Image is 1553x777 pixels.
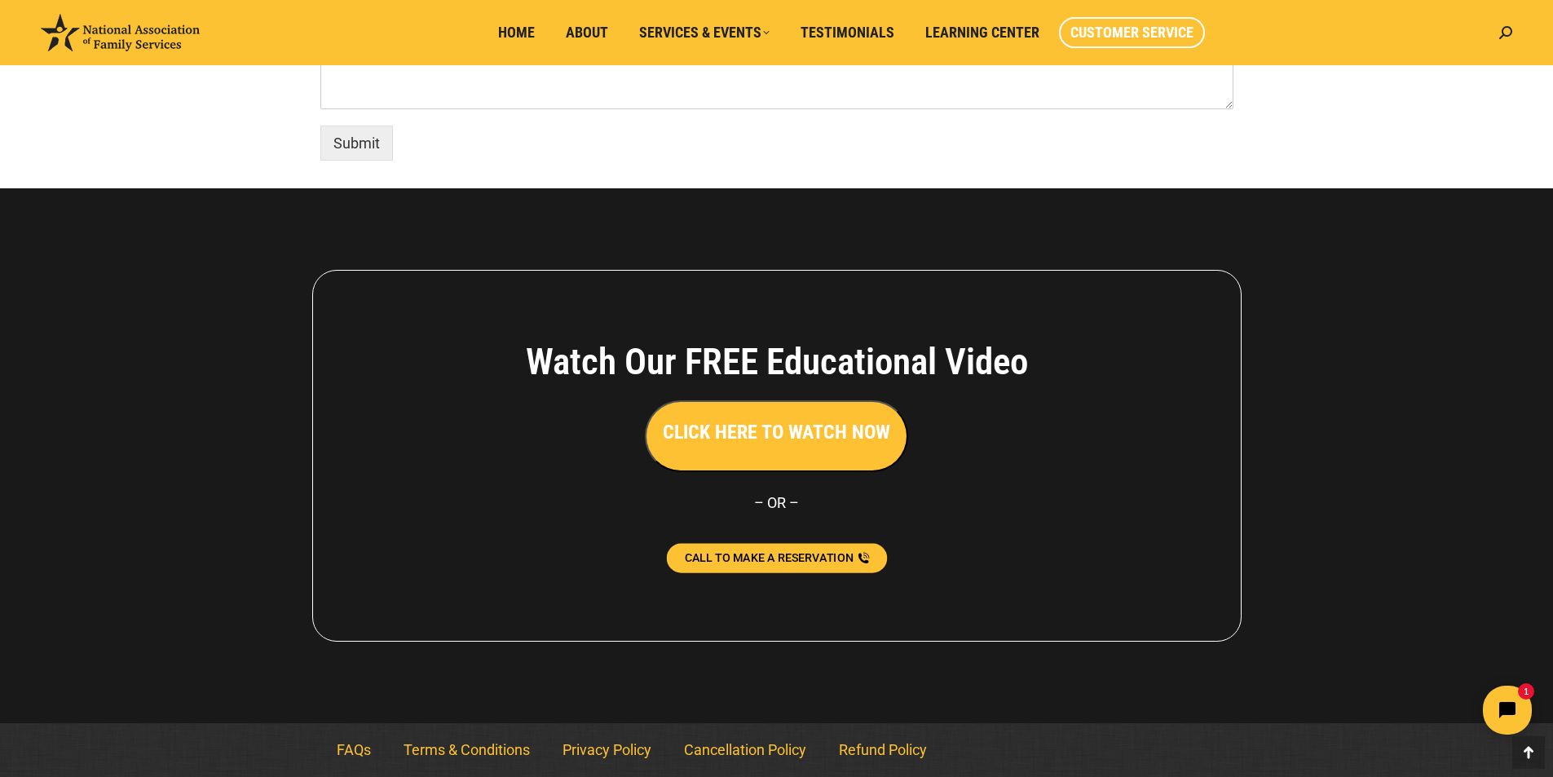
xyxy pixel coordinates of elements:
button: Submit [320,126,393,161]
a: Terms & Conditions [387,731,546,769]
a: Learning Center [914,17,1051,48]
img: National Association of Family Services [41,14,200,51]
span: Home [498,24,535,42]
span: CALL TO MAKE A RESERVATION [684,553,853,564]
a: Customer Service [1059,17,1205,48]
a: Privacy Policy [546,731,668,769]
a: Cancellation Policy [668,731,823,769]
a: Refund Policy [823,731,943,769]
span: Testimonials [801,24,894,42]
span: Customer Service [1070,24,1193,42]
h4: Watch Our FREE Educational Video [435,340,1118,384]
iframe: Tidio Chat [1265,672,1546,748]
span: Services & Events [639,24,770,42]
h3: CLICK HERE TO WATCH NOW [663,418,890,446]
span: – OR – [754,494,799,511]
a: FAQs [320,731,387,769]
span: About [566,24,608,42]
a: CALL TO MAKE A RESERVATION [666,544,887,573]
span: Learning Center [925,24,1039,42]
nav: Menu [320,731,1233,769]
a: Testimonials [789,17,906,48]
a: Home [487,17,546,48]
button: CLICK HERE TO WATCH NOW [645,400,908,472]
a: About [554,17,620,48]
a: CLICK HERE TO WATCH NOW [645,425,908,442]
